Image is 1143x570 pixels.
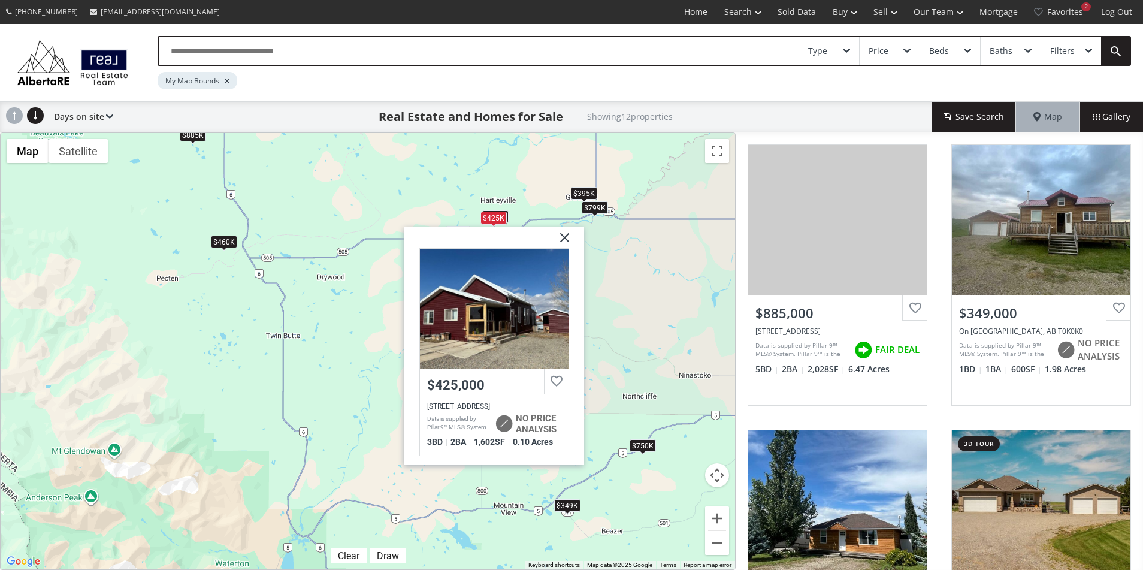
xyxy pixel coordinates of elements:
div: Data is supplied by Pillar 9™ MLS® System. Pillar 9™ is the owner of the copyright in its MLS® Sy... [755,341,848,359]
div: $395K [571,187,597,200]
h1: Real Estate and Homes for Sale [379,108,563,125]
img: Logo [12,37,134,88]
div: Price [869,47,888,55]
button: Show street map [7,139,49,163]
div: 2 [1081,2,1091,11]
div: Data is supplied by Pillar 9™ MLS® System. Pillar 9™ is the owner of the copyright in its MLS® Sy... [959,341,1051,359]
img: rating icon [1054,338,1078,362]
div: 26 Mount Vista Drive, Hill Spring, AB T0K 1E0 [427,402,561,411]
div: Map [1016,102,1079,132]
div: On Highway 501 West, Beazer, AB T0K0K0 [959,326,1123,336]
div: 26 Mount Vista Drive, Hill Spring, AB T0K 1E0 [420,249,569,369]
div: Gallery [1079,102,1143,132]
span: NO PRICE ANALYSIS [1078,337,1123,363]
span: [EMAIL_ADDRESS][DOMAIN_NAME] [101,7,220,17]
div: $440K [482,210,509,223]
a: Open this area in Google Maps (opens a new window) [4,554,43,569]
a: Report a map error [684,562,731,568]
div: Data is supplied by Pillar 9™ MLS® System. Pillar 9™ is the owner of the copyright in its MLS® Sy... [427,415,489,433]
div: My Map Bounds [158,72,237,89]
span: NO PRICE ANALYSIS [516,413,561,435]
h2: Showing 12 properties [587,112,673,121]
span: 1 BA [985,363,1008,375]
a: $885,000[STREET_ADDRESS]Data is supplied by Pillar 9™ MLS® System. Pillar 9™ is the owner of the ... [736,132,939,418]
button: Zoom in [705,506,729,530]
a: [EMAIL_ADDRESS][DOMAIN_NAME] [84,1,226,23]
span: 1.98 Acres [1045,363,1086,375]
span: 2,028 SF [808,363,845,375]
span: 1 BD [959,363,982,375]
img: Google [4,554,43,569]
button: Map camera controls [705,463,729,487]
span: 0.10 Acres [513,437,553,447]
div: Draw [374,550,402,562]
span: 6.47 Acres [848,363,890,375]
div: $349K [554,499,580,512]
span: Map data ©2025 Google [587,562,652,568]
div: $349,000 [959,304,1123,322]
div: $750K [630,439,656,452]
div: Days on site [48,102,113,132]
button: Zoom out [705,531,729,555]
span: Gallery [1093,111,1130,123]
div: $425,000 [427,378,561,393]
div: $885,000 [755,304,920,322]
div: Filters [1050,47,1075,55]
div: Click to clear. [331,550,367,562]
div: $799K [582,201,608,214]
div: Click to draw. [370,550,406,562]
span: FAIR DEAL [875,343,920,356]
div: $460K [211,236,237,248]
a: $425,000[STREET_ADDRESS]Data is supplied by Pillar 9™ MLS® System. Pillar 9™ is the owner of the ... [419,248,569,456]
button: Keyboard shortcuts [528,561,580,569]
a: $349,000On [GEOGRAPHIC_DATA], AB T0K0K0Data is supplied by Pillar 9™ MLS® System. Pillar 9™ is th... [939,132,1143,418]
div: Clear [335,550,362,562]
span: 2 BA [782,363,805,375]
div: Baths [990,47,1012,55]
div: Type [808,47,827,55]
div: $1.7M [446,226,471,239]
img: rating icon [492,412,516,436]
span: Map [1033,111,1062,123]
span: 5 BD [755,363,779,375]
span: 2 BA [450,437,471,447]
span: 600 SF [1011,363,1042,375]
span: [PHONE_NUMBER] [15,7,78,17]
div: $425K [480,212,507,224]
div: $885K [180,129,206,141]
span: 3 BD [427,437,447,447]
div: Beds [929,47,949,55]
button: Save Search [932,102,1016,132]
button: Toggle fullscreen view [705,139,729,163]
span: 1,602 SF [474,437,510,447]
img: x.svg [545,227,575,257]
a: Terms [660,562,676,568]
img: rating icon [851,338,875,362]
button: Show satellite imagery [49,139,108,163]
div: 30217 Twp 5-4, Rural Pincher Creek No. 9, AB T0K 1W0 [755,326,920,336]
